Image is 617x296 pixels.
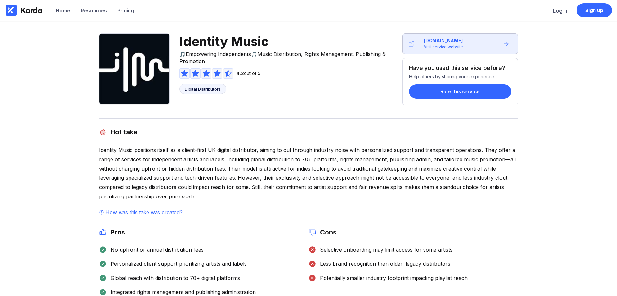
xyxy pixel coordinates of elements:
[409,71,511,79] div: Help others by sharing your experience
[107,275,240,281] div: Global reach with distribution to 70+ digital platforms
[585,7,604,14] div: Sign up
[424,37,463,44] div: [DOMAIN_NAME]
[258,71,261,76] span: 5
[104,209,183,215] div: How was this take was created?
[316,228,336,236] h2: Cons
[107,228,125,236] h2: Pros
[424,44,463,50] div: Visit service website
[316,275,468,281] div: Potentially smaller industry footprint impacting playlist reach
[179,49,394,65] span: 🎵Empowering Independents🎵Music Distribution, Rights Management, Publishing & Promotion
[409,79,511,99] a: Rate this service
[107,128,137,136] h2: Hot take
[185,86,221,91] div: Digital Distributors
[107,261,247,267] div: Personalized client support prioritizing artists and labels
[21,5,42,15] div: Korda
[99,33,170,104] img: Identity Music
[117,7,134,14] div: Pricing
[107,246,204,253] div: No upfront or annual distribution fees
[81,7,107,14] div: Resources
[402,33,518,54] button: [DOMAIN_NAME]Visit service website
[179,33,394,49] span: Identity Music
[56,7,70,14] div: Home
[409,65,508,71] div: Have you used this service before?
[440,88,480,95] div: Rate this service
[107,289,256,295] div: Integrated rights management and publishing administration
[316,261,450,267] div: Less brand recognition than older, legacy distributors
[99,146,518,201] div: Identity Music positions itself as a client-first UK digital distributor, aiming to cut through i...
[237,71,244,76] span: 4.2
[234,71,261,76] div: out of
[577,3,612,17] a: Sign up
[553,7,569,14] div: Log in
[179,84,226,94] a: Digital Distributors
[316,246,452,253] div: Selective onboarding may limit access for some artists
